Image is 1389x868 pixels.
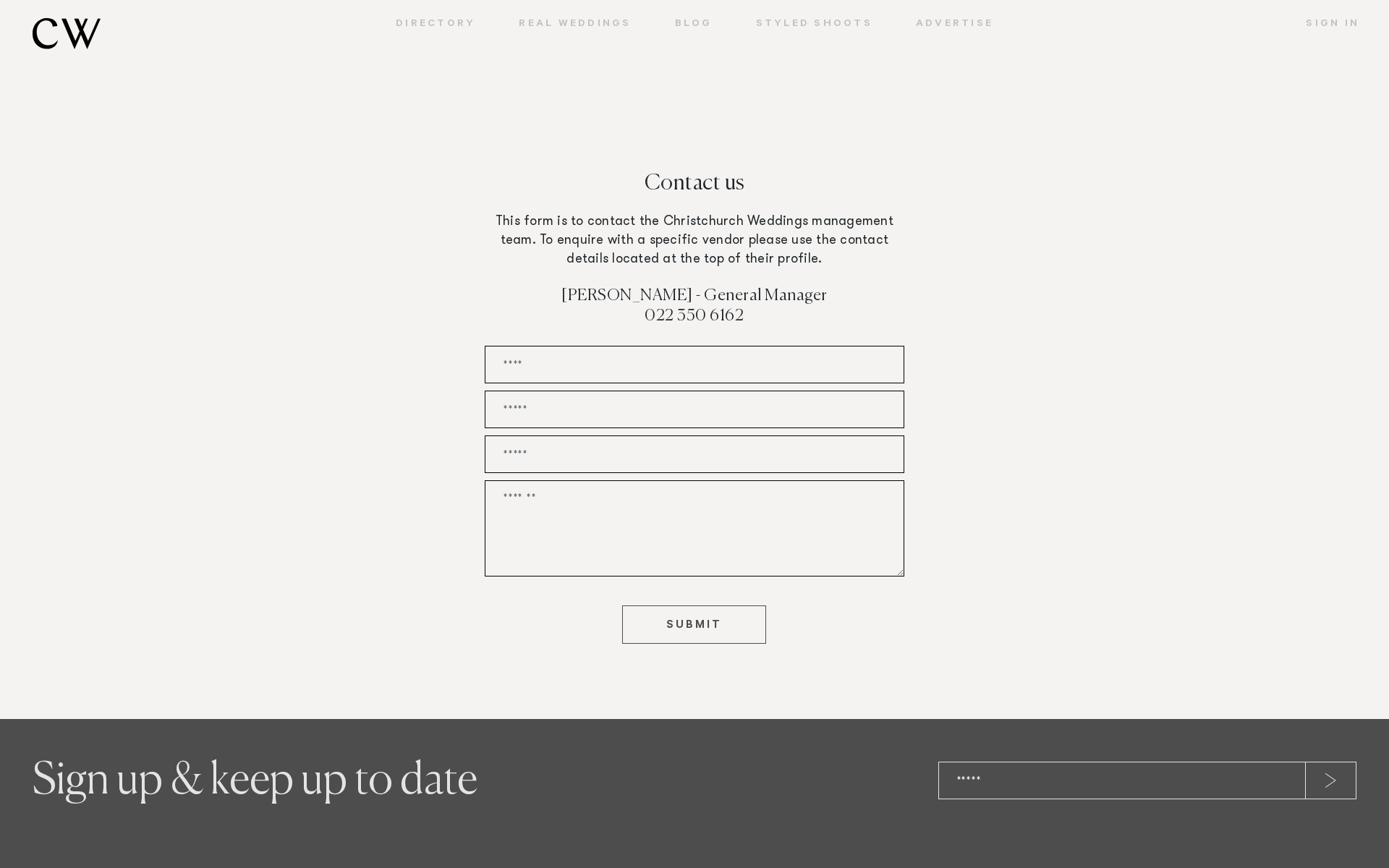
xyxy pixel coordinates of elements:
[497,18,653,31] a: Real Weddings
[485,287,904,307] h4: [PERSON_NAME] - General Manager
[33,172,1356,213] h1: Contact us
[894,18,1015,31] a: Advertise
[734,18,894,31] a: Styled Shoots
[374,18,497,31] a: Directory
[1325,773,1336,788] img: arrow-white.png
[485,213,904,269] p: This form is to contact the Christchurch Weddings management team. To enquire with a specific ven...
[33,762,679,801] h2: Sign up & keep up to date
[1284,18,1359,31] a: Sign In
[645,308,744,324] a: 022 350 6162
[653,18,734,31] a: Blog
[33,18,101,49] img: monogram.svg
[622,605,766,644] button: SUBMIT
